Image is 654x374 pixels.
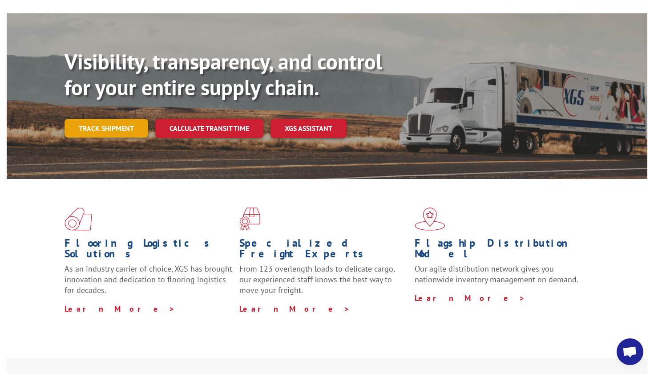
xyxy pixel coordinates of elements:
[415,207,445,231] img: xgs-icon-flagship-distribution-model-red
[239,264,408,303] p: From 123 overlength loads to delicate cargo, our experienced staff knows the best way to move you...
[65,119,148,138] a: Track shipment
[155,119,263,138] a: Calculate transit time
[617,338,643,365] a: Open chat
[415,293,525,303] a: Learn More >
[65,48,382,101] b: Visibility, transparency, and control for your entire supply chain.
[239,207,260,231] img: xgs-icon-focused-on-flooring-red
[270,119,347,138] a: XGS ASSISTANT
[415,264,578,285] span: Our agile distribution network gives you nationwide inventory management on demand.
[415,238,583,264] h1: Flagship Distribution Model
[65,207,92,231] img: xgs-icon-total-supply-chain-intelligence-red
[239,238,408,264] h1: Specialized Freight Experts
[239,304,350,314] a: Learn More >
[65,304,175,314] a: Learn More >
[65,238,233,264] h1: Flooring Logistics Solutions
[65,264,232,295] span: As an industry carrier of choice, XGS has brought innovation and dedication to flooring logistics...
